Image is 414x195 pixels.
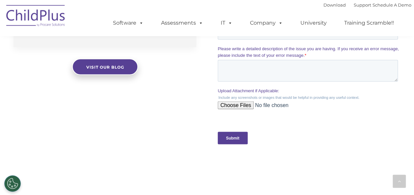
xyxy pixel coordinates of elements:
[106,16,150,30] a: Software
[4,175,21,192] button: Cookies Settings
[92,43,112,48] span: Last name
[323,2,411,8] font: |
[323,2,346,8] a: Download
[86,65,124,70] span: Visit our blog
[294,16,333,30] a: University
[338,16,400,30] a: Training Scramble!!
[214,16,239,30] a: IT
[92,70,120,75] span: Phone number
[154,16,210,30] a: Assessments
[243,16,290,30] a: Company
[3,0,69,33] img: ChildPlus by Procare Solutions
[373,2,411,8] a: Schedule A Demo
[354,2,371,8] a: Support
[72,59,138,75] a: Visit our blog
